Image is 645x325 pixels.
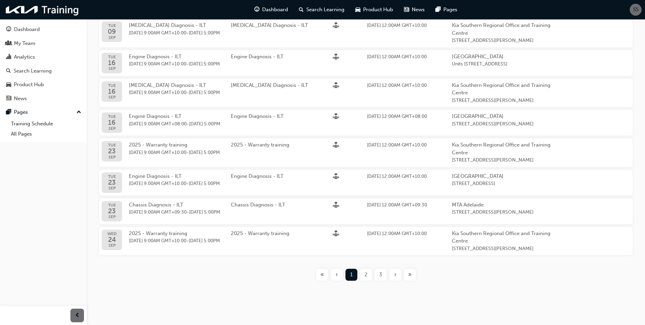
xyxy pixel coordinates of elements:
[452,245,554,253] span: [STREET_ADDRESS][PERSON_NAME]
[254,5,259,14] span: guage-icon
[293,3,350,17] a: search-iconSearch Learning
[129,202,183,208] span: Chassis Diagnosis - ILT
[99,170,633,196] button: TUE23SEPEngine Diagnosis - ILT[DATE] 9:00AM GMT+10:00-[DATE] 5:00PMEngine Diagnosis - ILT[DATE] 1...
[6,54,11,60] span: chart-icon
[108,114,116,119] span: TUE
[99,227,633,256] button: WED24SEP2025 - Warranty training[DATE] 9:00AM GMT+10:00-[DATE] 5:00PM2025 - Warranty training[DAT...
[249,3,293,17] a: guage-iconDashboard
[6,82,11,88] span: car-icon
[108,83,116,88] span: TUE
[452,81,554,97] span: Kia Southern Regional Office and Training Centre
[452,37,554,45] span: [STREET_ADDRESS][PERSON_NAME]
[129,61,186,67] span: 16 Sep 2025 9:00AM GMT+10:00
[108,24,116,28] span: TUE
[315,269,329,281] button: First page
[75,311,80,320] span: prev-icon
[364,271,368,279] span: 2
[3,3,82,17] img: kia-training
[373,269,388,281] button: Page 3
[189,121,220,127] span: 18 Sep 2025 5:00PM
[452,201,554,209] span: MTA Adelaide
[333,142,339,150] span: sessionType_FACE_TO_FACE-icon
[108,35,116,40] span: SEP
[6,27,11,33] span: guage-icon
[107,232,117,236] span: WED
[367,82,427,88] span: 15 Sep 2025 12:00AM GMT+10:00
[129,120,231,128] span: -
[333,54,339,61] span: sessionType_FACE_TO_FACE-icon
[336,271,338,279] span: ‹
[14,40,35,47] div: My Team
[129,181,186,186] span: 23 Sep 2025 9:00AM GMT+10:00
[108,143,116,148] span: TUE
[129,22,206,28] span: [MEDICAL_DATA] Diagnosis - ILT
[108,174,116,179] span: TUE
[333,202,339,210] span: sessionType_FACE_TO_FACE-icon
[108,207,116,215] span: 23
[129,173,182,179] span: Engine Diagnosis - ILT
[99,198,633,224] a: TUE23SEPChassis Diagnosis - ILT[DATE] 9:00AM GMT+09:30-[DATE] 5:00PMChassis Diagnosis - ILT[DATE]...
[452,156,554,164] span: [STREET_ADDRESS][PERSON_NAME]
[189,30,220,36] span: 11 Sep 2025 5:00PM
[107,243,117,248] span: SEP
[452,120,554,128] span: [STREET_ADDRESS][PERSON_NAME]
[452,208,554,216] span: [STREET_ADDRESS][PERSON_NAME]
[108,148,116,155] span: 23
[367,54,427,60] span: 15 Sep 2025 12:00AM GMT+10:00
[129,230,187,236] span: 2025 - Warranty training
[412,6,425,14] span: News
[436,5,441,14] span: pages-icon
[403,269,417,281] button: Last page
[108,119,116,126] span: 16
[107,236,117,243] span: 24
[633,6,639,14] span: SS
[3,22,84,106] button: DashboardMy TeamAnalyticsSearch LearningProduct HubNews
[452,112,554,120] span: [GEOGRAPHIC_DATA]
[108,126,116,131] span: SEP
[359,269,373,281] button: Page 2
[3,51,84,63] a: Analytics
[108,59,116,66] span: 16
[14,108,28,116] div: Pages
[3,106,84,119] button: Pages
[108,55,116,59] span: TUE
[333,82,339,90] span: sessionType_FACE_TO_FACE-icon
[129,82,206,88] span: [MEDICAL_DATA] Diagnosis - ILT
[306,6,344,14] span: Search Learning
[388,269,403,281] button: Next page
[189,181,220,186] span: 25 Sep 2025 5:00PM
[6,109,11,115] span: pages-icon
[367,142,427,148] span: 22 Sep 2025 12:00AM GMT+10:00
[99,79,633,107] button: TUE16SEP[MEDICAL_DATA] Diagnosis - ILT[DATE] 9:00AM GMT+10:00-[DATE] 5:00PM[MEDICAL_DATA] Diagnos...
[333,113,339,121] span: sessionType_FACE_TO_FACE-icon
[350,3,398,17] a: car-iconProduct Hub
[231,53,284,60] span: Engine Diagnosis - ILT
[452,172,554,180] span: [GEOGRAPHIC_DATA]
[452,180,554,188] span: [STREET_ADDRESS]
[189,150,220,155] span: 23 Sep 2025 5:00PM
[231,22,308,28] span: [MEDICAL_DATA] Diagnosis - ILT
[99,110,633,136] a: TUE16SEPEngine Diagnosis - ILT[DATE] 9:00AM GMT+08:00-[DATE] 5:00PMEngine Diagnosis - ILT[DATE] 1...
[394,271,396,279] span: ›
[108,215,116,219] span: SEP
[452,97,554,105] span: [STREET_ADDRESS][PERSON_NAME]
[129,30,186,36] span: 09 Sep 2025 9:00AM GMT+10:00
[367,173,427,179] span: 22 Sep 2025 12:00AM GMT+10:00
[108,155,116,159] span: SEP
[630,4,642,16] button: SS
[108,203,116,207] span: TUE
[129,90,186,95] span: 16 Sep 2025 9:00AM GMT+10:00
[231,202,285,208] span: Chassis Diagnosis - ILT
[108,179,116,186] span: 23
[129,142,187,148] span: 2025 - Warranty training
[367,202,427,208] span: 22 Sep 2025 12:00AM GMT+09:30
[367,231,427,236] span: 22 Sep 2025 12:00AM GMT+10:00
[231,82,308,88] span: [MEDICAL_DATA] Diagnosis - ILT
[333,173,339,181] span: sessionType_FACE_TO_FACE-icon
[231,113,284,119] span: Engine Diagnosis - ILT
[129,60,231,68] span: -
[129,149,231,157] span: -
[129,121,187,127] span: 16 Sep 2025 9:00AM GMT+08:00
